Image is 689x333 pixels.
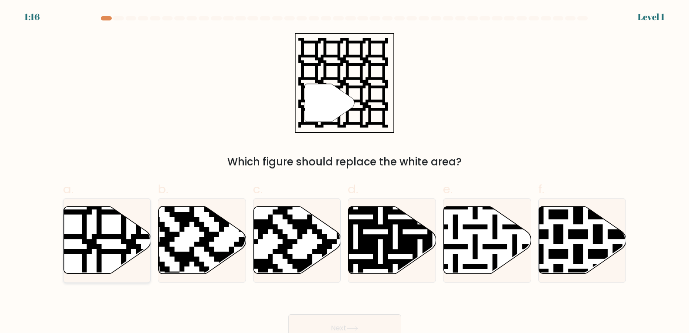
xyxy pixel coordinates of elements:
div: 1:16 [24,10,40,24]
span: a. [63,181,73,198]
div: Which figure should replace the white area? [68,154,621,170]
span: d. [348,181,358,198]
span: b. [158,181,168,198]
span: c. [253,181,263,198]
span: f. [538,181,544,198]
span: e. [443,181,453,198]
g: " [305,84,354,122]
div: Level 1 [638,10,665,24]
